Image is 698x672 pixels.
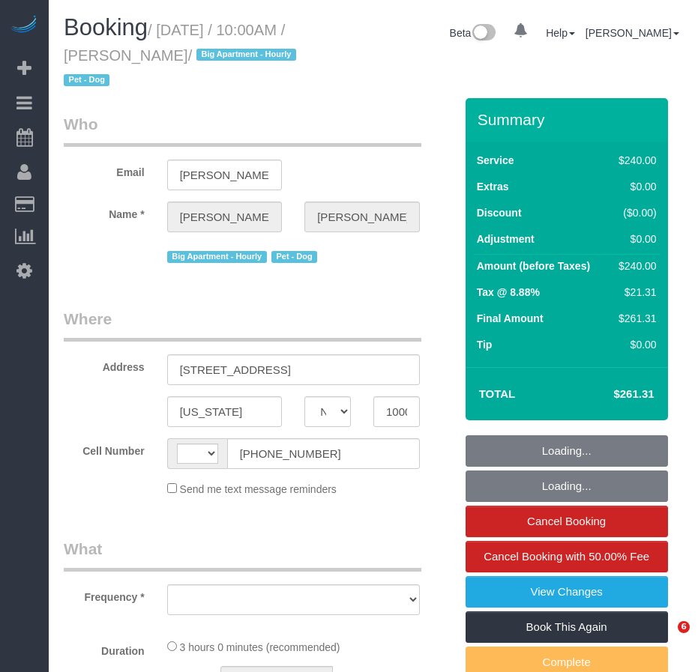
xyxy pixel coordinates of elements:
[479,387,516,400] strong: Total
[613,337,656,352] div: $0.00
[64,113,421,147] legend: Who
[613,205,656,220] div: ($0.00)
[568,388,654,401] h4: $261.31
[477,311,544,326] label: Final Amount
[678,621,690,633] span: 6
[613,258,656,273] div: $240.00
[466,611,668,643] a: Book This Again
[196,49,296,61] span: Big Apartment - Hourly
[180,641,340,653] span: 3 hours 0 minutes (recommended)
[647,621,683,657] iframe: Intercom live chat
[613,231,656,246] div: $0.00
[167,251,267,263] span: Big Apartment - Hourly
[52,438,156,458] label: Cell Number
[304,202,420,232] input: Last Name
[477,231,535,246] label: Adjustment
[167,202,283,232] input: First Name
[52,354,156,375] label: Address
[180,483,337,495] span: Send me text message reminders
[478,111,661,128] h3: Summary
[64,74,109,86] span: Pet - Dog
[477,179,509,194] label: Extras
[52,202,156,222] label: Name *
[167,396,283,427] input: City
[466,576,668,608] a: View Changes
[477,258,590,273] label: Amount (before Taxes)
[167,160,283,190] input: Email
[477,285,540,300] label: Tax @ 8.88%
[52,584,156,605] label: Frequency *
[466,506,668,537] a: Cancel Booking
[52,160,156,180] label: Email
[613,153,656,168] div: $240.00
[613,179,656,194] div: $0.00
[64,14,148,40] span: Booking
[484,550,649,563] span: Cancel Booking with 50.00% Fee
[546,27,575,39] a: Help
[227,438,420,469] input: Cell Number
[586,27,679,39] a: [PERSON_NAME]
[613,285,656,300] div: $21.31
[477,153,514,168] label: Service
[477,337,493,352] label: Tip
[477,205,522,220] label: Discount
[52,638,156,659] label: Duration
[64,308,421,342] legend: Where
[471,24,496,43] img: New interface
[613,311,656,326] div: $261.31
[64,538,421,572] legend: What
[64,22,301,89] small: / [DATE] / 10:00AM / [PERSON_NAME]
[466,541,668,572] a: Cancel Booking with 50.00% Fee
[271,251,317,263] span: Pet - Dog
[373,396,420,427] input: Zip Code
[450,27,496,39] a: Beta
[9,15,39,36] img: Automaid Logo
